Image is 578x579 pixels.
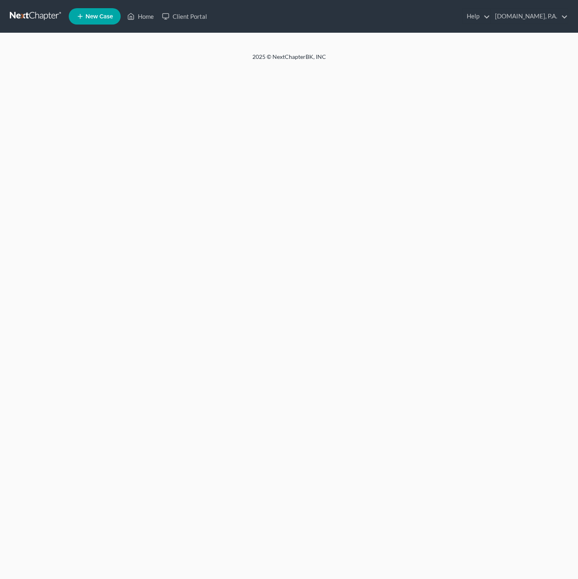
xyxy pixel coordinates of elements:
[69,8,121,25] new-legal-case-button: New Case
[491,9,568,24] a: [DOMAIN_NAME], P.A.
[463,9,490,24] a: Help
[123,9,158,24] a: Home
[56,53,522,67] div: 2025 © NextChapterBK, INC
[158,9,211,24] a: Client Portal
